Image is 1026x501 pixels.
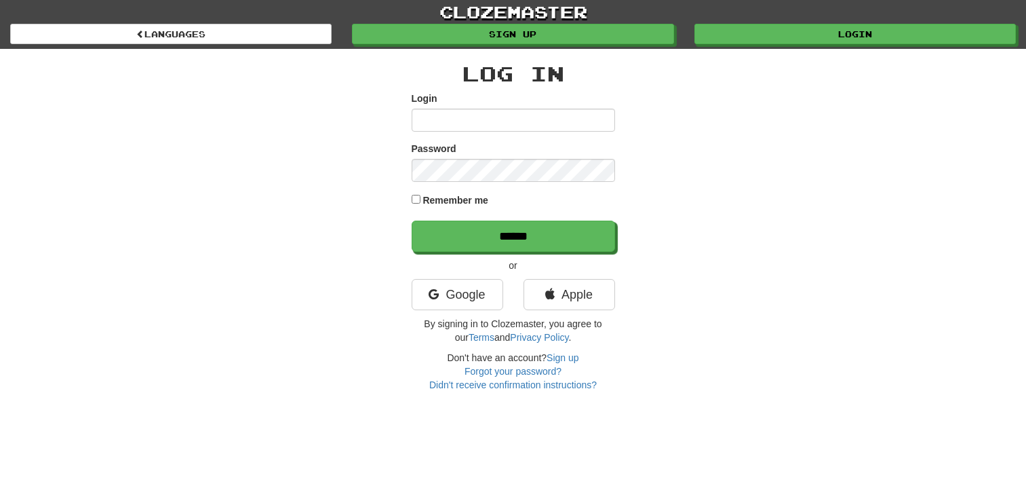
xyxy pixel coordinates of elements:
a: Apple [524,279,615,310]
div: Don't have an account? [412,351,615,392]
label: Remember me [422,193,488,207]
p: or [412,259,615,272]
label: Password [412,142,456,155]
a: Sign up [547,352,578,363]
label: Login [412,92,437,105]
a: Languages [10,24,332,44]
a: Terms [469,332,494,343]
a: Forgot your password? [465,366,561,377]
a: Google [412,279,503,310]
a: Didn't receive confirmation instructions? [429,379,597,390]
a: Login [694,24,1016,44]
a: Sign up [352,24,673,44]
a: Privacy Policy [510,332,568,343]
p: By signing in to Clozemaster, you agree to our and . [412,317,615,344]
h2: Log In [412,62,615,85]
